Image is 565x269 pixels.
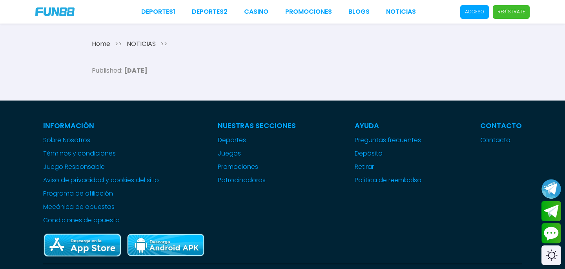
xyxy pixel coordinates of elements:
[541,245,561,265] div: Switch theme
[43,135,159,145] a: Sobre Nosotros
[218,162,296,172] a: Promociones
[348,7,370,16] a: BLOGS
[43,233,122,258] img: App Store
[386,7,416,16] a: NOTICIAS
[244,7,268,16] a: CASINO
[355,162,421,172] a: Retirar
[43,189,159,198] a: Programa de afiliación
[43,202,159,212] a: Mecánica de apuestas
[43,149,159,158] a: Términos y condiciones
[218,120,296,131] p: Nuestras Secciones
[126,233,205,258] img: Play Store
[355,149,421,158] a: Depósito
[43,120,159,131] p: Información
[541,179,561,199] button: Join telegram channel
[127,39,156,49] a: NOTICIAS
[541,201,561,221] button: Join telegram
[115,39,122,49] span: >>
[141,7,175,16] a: Deportes1
[355,176,421,185] a: Política de reembolso
[35,7,75,16] img: Company Logo
[192,7,228,16] a: Deportes2
[541,223,561,243] button: Contact customer service
[92,66,148,75] span: Published:
[43,176,159,185] a: Aviso de privacidad y cookies del sitio
[218,149,241,158] button: Juegos
[43,162,159,172] a: Juego Responsable
[480,135,522,145] a: Contacto
[498,8,525,15] p: Regístrate
[285,7,332,16] a: Promociones
[465,8,484,15] p: Acceso
[480,120,522,131] p: Contacto
[355,135,421,145] a: Preguntas frecuentes
[124,66,148,75] b: [DATE]
[218,176,296,185] a: Patrocinadoras
[160,39,168,49] span: >>
[218,135,296,145] a: Deportes
[43,216,159,225] a: Condiciones de apuesta
[355,120,421,131] p: Ayuda
[92,39,110,49] a: Home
